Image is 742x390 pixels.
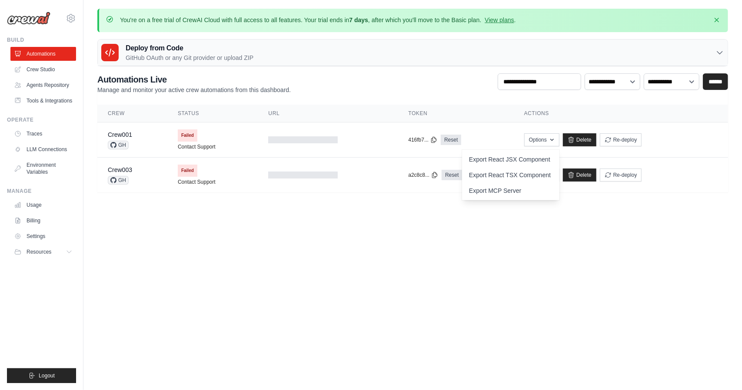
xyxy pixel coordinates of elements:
[126,43,253,53] h3: Deploy from Code
[126,53,253,62] p: GitHub OAuth or any Git provider or upload ZIP
[7,116,76,123] div: Operate
[97,105,167,122] th: Crew
[7,368,76,383] button: Logout
[462,183,559,198] a: Export MCP Server
[442,170,462,180] a: Reset
[563,133,596,146] a: Delete
[10,158,76,179] a: Environment Variables
[600,133,642,146] button: Re-deploy
[524,133,559,146] button: Options
[97,73,291,86] h2: Automations Live
[167,105,258,122] th: Status
[10,245,76,259] button: Resources
[108,141,129,149] span: GH
[462,152,559,167] a: Export React JSX Component
[10,78,76,92] a: Agents Repository
[600,169,642,182] button: Re-deploy
[10,47,76,61] a: Automations
[10,142,76,156] a: LLM Connections
[27,248,51,255] span: Resources
[108,131,132,138] a: Crew001
[10,127,76,141] a: Traces
[10,63,76,76] a: Crew Studio
[441,135,461,145] a: Reset
[10,214,76,228] a: Billing
[120,16,516,24] p: You're on a free trial of CrewAI Cloud with full access to all features. Your trial ends in , aft...
[178,178,216,185] a: Contact Support
[108,176,129,185] span: GH
[39,372,55,379] span: Logout
[10,94,76,108] a: Tools & Integrations
[10,198,76,212] a: Usage
[349,17,368,23] strong: 7 days
[699,348,742,390] iframe: Chat Widget
[178,165,197,177] span: Failed
[178,129,197,142] span: Failed
[10,229,76,243] a: Settings
[398,105,513,122] th: Token
[258,105,398,122] th: URL
[408,136,437,143] button: 416fb7...
[178,143,216,150] a: Contact Support
[408,172,438,178] button: a2c8c8...
[563,169,596,182] a: Delete
[7,12,50,25] img: Logo
[97,86,291,94] p: Manage and monitor your active crew automations from this dashboard.
[462,167,559,183] a: Export React TSX Component
[485,17,514,23] a: View plans
[7,188,76,195] div: Manage
[514,105,728,122] th: Actions
[7,36,76,43] div: Build
[108,166,132,173] a: Crew003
